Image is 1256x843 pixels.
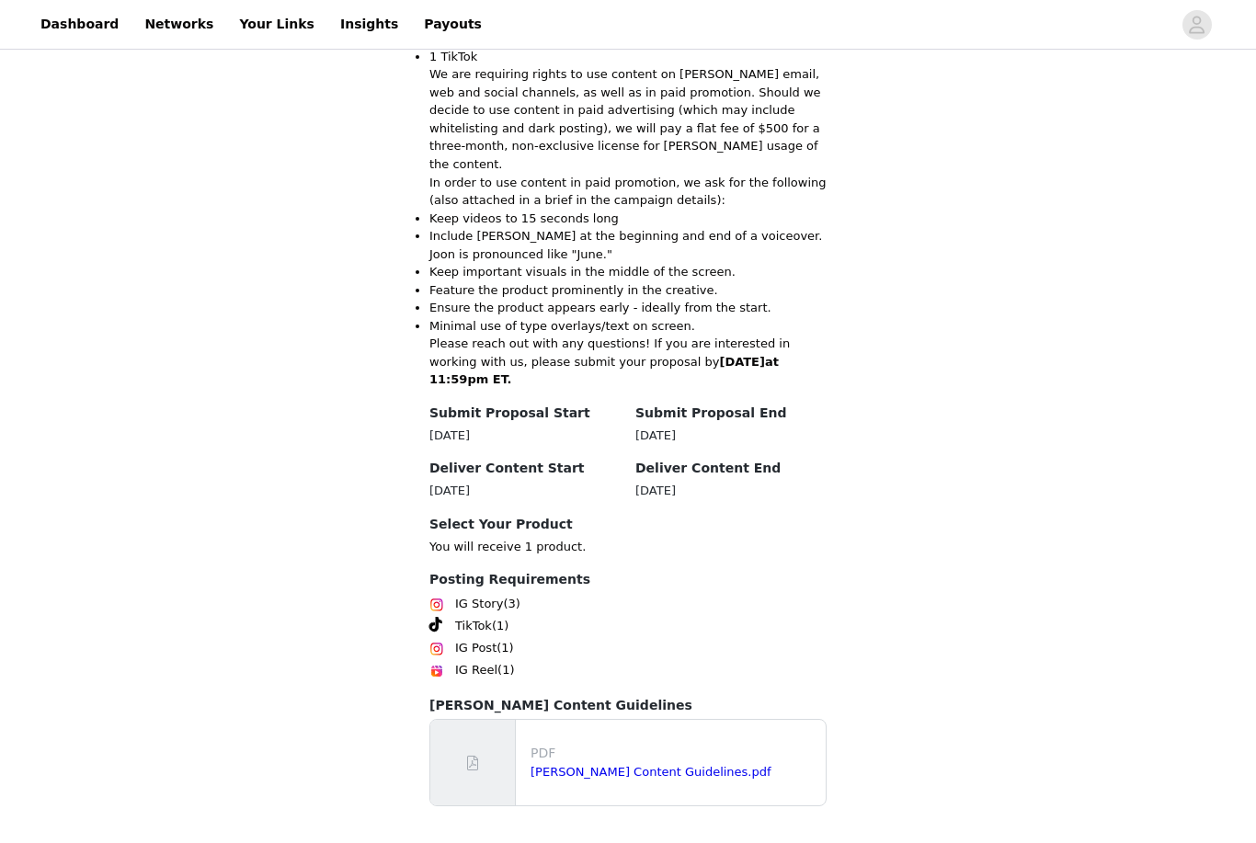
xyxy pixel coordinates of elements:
[455,639,497,657] span: IG Post
[635,404,827,423] h4: Submit Proposal End
[497,661,514,679] span: (1)
[429,174,827,210] p: In order to use content in paid promotion, we ask for the following (also attached in a brief in ...
[133,4,224,45] a: Networks
[413,4,493,45] a: Payouts
[635,459,827,478] h4: Deliver Content End
[429,427,621,445] div: [DATE]
[455,617,492,635] span: TikTok
[429,281,827,300] li: Feature the product prominently in the creative.
[635,482,827,500] div: [DATE]
[429,263,827,281] li: Keep important visuals in the middle of the screen.
[492,617,508,635] span: (1)
[429,335,827,389] p: Please reach out with any questions! If you are interested in working with us, please submit your...
[429,404,621,423] h4: Submit Proposal Start
[455,661,497,679] span: IG Reel
[429,664,444,678] img: Instagram Reels Icon
[429,570,827,589] h4: Posting Requirements
[29,4,130,45] a: Dashboard
[329,4,409,45] a: Insights
[429,459,621,478] h4: Deliver Content Start
[503,595,520,613] span: (3)
[497,639,513,657] span: (1)
[635,427,827,445] div: [DATE]
[531,765,771,779] a: [PERSON_NAME] Content Guidelines.pdf
[228,4,325,45] a: Your Links
[429,65,827,173] p: We are requiring rights to use content on [PERSON_NAME] email, web and social channels, as well a...
[429,538,827,556] p: You will receive 1 product.
[429,48,827,66] li: 1 TikTok
[429,482,621,500] div: [DATE]
[429,227,827,263] li: Include [PERSON_NAME] at the beginning and end of a voiceover. Joon is pronounced like "June."
[429,210,827,228] li: Keep videos to 15 seconds long
[429,299,827,317] li: Ensure the product appears early - ideally from the start.
[429,642,444,656] img: Instagram Icon
[531,744,818,763] p: PDF
[429,696,827,715] h4: [PERSON_NAME] Content Guidelines
[455,595,503,613] span: IG Story
[429,515,827,534] h4: Select Your Product
[1188,10,1205,40] div: avatar
[429,598,444,612] img: Instagram Icon
[719,355,764,369] strong: [DATE]
[429,317,827,336] li: Minimal use of type overlays/text on screen.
